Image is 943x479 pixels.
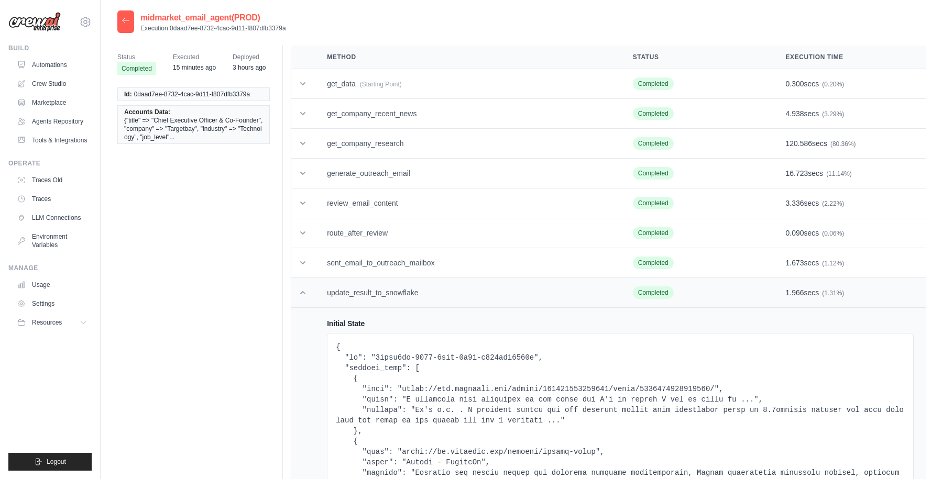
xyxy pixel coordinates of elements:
td: secs [773,218,927,248]
a: LLM Connections [13,209,92,226]
th: Status [620,46,773,69]
img: Logo [8,12,61,32]
a: Settings [13,295,92,312]
button: Resources [13,314,92,331]
a: Usage [13,276,92,293]
span: Status [117,52,156,62]
span: (1.12%) [822,260,844,267]
span: 3.336 [786,199,804,207]
span: 0daad7ee-8732-4cac-9d11-f807dfb3379a [134,90,250,98]
div: Operate [8,159,92,168]
span: (2.22%) [822,200,844,207]
th: Method [314,46,620,69]
div: Manage [8,264,92,272]
a: Crew Studio [13,75,92,92]
div: Build [8,44,92,52]
span: Completed [117,62,156,75]
td: secs [773,99,927,129]
time: September 29, 2025 at 23:14 IST [233,64,266,71]
span: 120.586 [786,139,813,148]
a: Traces [13,191,92,207]
span: 1.673 [786,259,804,267]
span: 16.723 [786,169,808,177]
h4: Initial State [327,318,914,329]
time: September 30, 2025 at 01:56 IST [173,64,216,71]
span: (0.20%) [822,81,844,88]
span: Completed [633,167,674,180]
span: Resources [32,318,62,327]
span: 1.966 [786,288,804,297]
th: Execution Time [773,46,927,69]
span: {"title" => "Chief Executive Officer & Co-Founder", "company" => "Targetbay", "industry" => "Tech... [124,116,263,141]
span: Completed [633,227,674,239]
td: secs [773,248,927,278]
td: secs [773,129,927,159]
iframe: Chat Widget [891,429,943,479]
a: Traces Old [13,172,92,188]
td: update_result_to_snowflake [314,278,620,308]
h2: midmarket_email_agent(PROD) [140,12,286,24]
span: 0.300 [786,80,804,88]
span: (Starting Point) [360,81,402,88]
td: secs [773,69,927,99]
a: Environment Variables [13,228,92,253]
td: get_data [314,69,620,99]
td: review_email_content [314,188,620,218]
td: secs [773,188,927,218]
span: Accounts Data: [124,108,170,116]
span: (80.36%) [830,140,856,148]
span: Completed [633,107,674,120]
td: sent_email_to_outreach_mailbox [314,248,620,278]
a: Marketplace [13,94,92,111]
button: Logout [8,453,92,471]
td: secs [773,278,927,308]
td: generate_outreach_email [314,159,620,188]
a: Automations [13,57,92,73]
td: route_after_review [314,218,620,248]
span: (1.31%) [822,289,844,297]
p: Execution 0daad7ee-8732-4cac-9d11-f807dfb3379a [140,24,286,32]
span: (0.06%) [822,230,844,237]
span: Logout [47,458,66,466]
a: Tools & Integrations [13,132,92,149]
span: Completed [633,257,674,269]
span: Completed [633,197,674,209]
td: get_company_research [314,129,620,159]
span: Id: [124,90,132,98]
span: Completed [633,286,674,299]
span: (11.14%) [826,170,852,177]
span: Executed [173,52,216,62]
td: secs [773,159,927,188]
span: 4.938 [786,109,804,118]
span: Completed [633,77,674,90]
span: Completed [633,137,674,150]
td: get_company_recent_news [314,99,620,129]
span: 0.090 [786,229,804,237]
a: Agents Repository [13,113,92,130]
span: (3.29%) [822,110,844,118]
span: Deployed [233,52,266,62]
